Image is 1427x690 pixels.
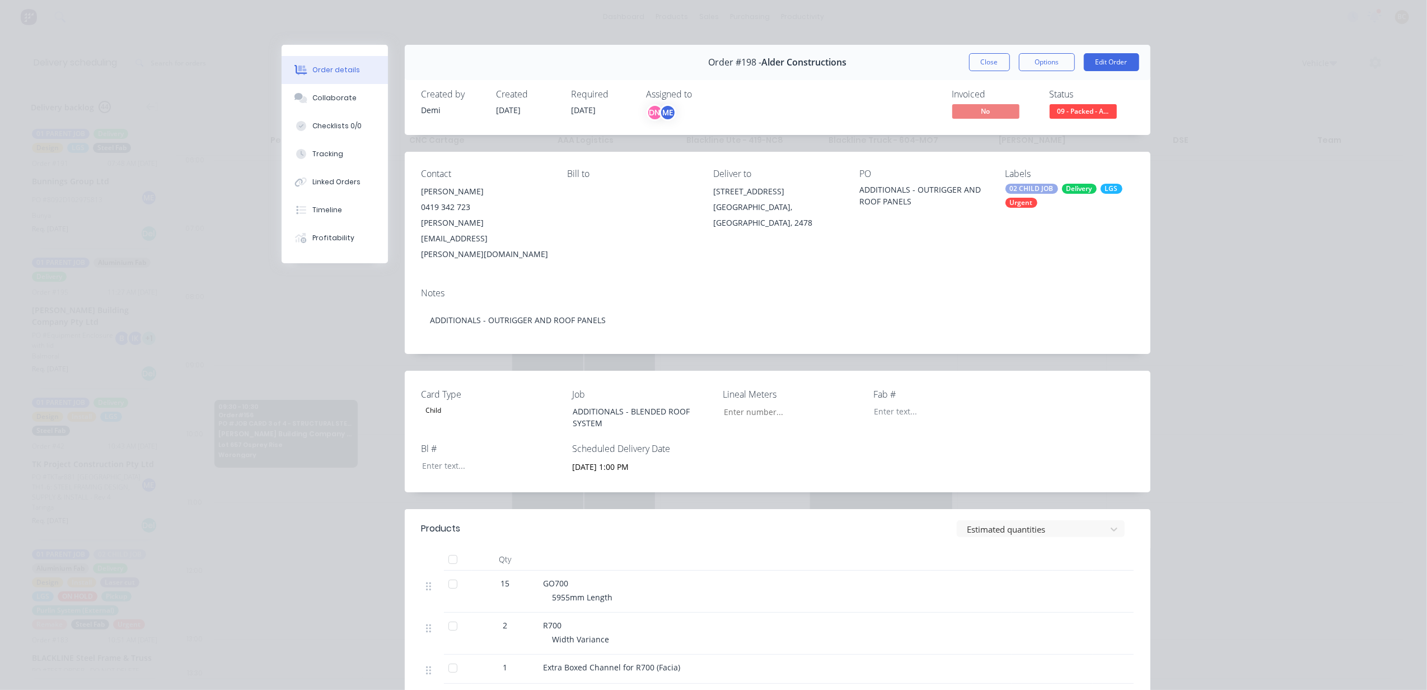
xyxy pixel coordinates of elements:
div: ADDITIONALS - OUTRIGGER AND ROOF PANELS [422,303,1134,337]
div: 02 CHILD JOB [1005,184,1058,194]
div: 0419 342 723 [422,199,550,215]
button: Tracking [282,140,388,168]
div: Delivery [1062,184,1097,194]
label: Bl # [422,442,562,455]
div: Urgent [1005,198,1037,208]
span: 09 - Packed - A... [1050,104,1117,118]
input: Enter number... [714,403,862,420]
div: Created [497,89,558,100]
div: Assigned to [647,89,759,100]
div: Created by [422,89,483,100]
div: Notes [422,288,1134,299]
label: Job [572,388,712,401]
div: PO [859,169,988,179]
div: Products [422,522,461,535]
div: Invoiced [952,89,1036,100]
div: Timeline [312,205,342,215]
div: Bill to [567,169,695,179]
span: 15 [501,577,510,589]
div: Collaborate [312,93,357,103]
div: [PERSON_NAME][EMAIL_ADDRESS][PERSON_NAME][DOMAIN_NAME] [422,215,550,262]
span: 1 [503,661,508,673]
button: Order details [282,56,388,84]
button: DNME [647,104,676,121]
div: Tracking [312,149,343,159]
div: [STREET_ADDRESS] [713,184,841,199]
span: [DATE] [572,105,596,115]
div: [PERSON_NAME]0419 342 723[PERSON_NAME][EMAIL_ADDRESS][PERSON_NAME][DOMAIN_NAME] [422,184,550,262]
span: Extra Boxed Channel for R700 (Facia) [544,662,681,673]
button: Collaborate [282,84,388,112]
div: Checklists 0/0 [312,121,362,131]
div: [PERSON_NAME] [422,184,550,199]
input: Enter date and time [564,458,704,475]
button: 09 - Packed - A... [1050,104,1117,121]
button: Edit Order [1084,53,1139,71]
span: [DATE] [497,105,521,115]
div: ADDITIONALS - OUTRIGGER AND ROOF PANELS [859,184,988,207]
span: Width Variance [553,634,610,645]
span: R700 [544,620,562,631]
div: ADDITIONALS - BLENDED ROOF SYSTEM [564,403,704,431]
span: No [952,104,1019,118]
div: [STREET_ADDRESS][GEOGRAPHIC_DATA], [GEOGRAPHIC_DATA], 2478 [713,184,841,231]
label: Card Type [422,388,562,401]
div: Linked Orders [312,177,361,187]
label: Scheduled Delivery Date [572,442,712,455]
div: Status [1050,89,1134,100]
div: Required [572,89,633,100]
span: Alder Constructions [761,57,846,68]
div: Contact [422,169,550,179]
button: Options [1019,53,1075,71]
label: Lineal Meters [723,388,863,401]
div: DN [647,104,663,121]
button: Linked Orders [282,168,388,196]
div: [GEOGRAPHIC_DATA], [GEOGRAPHIC_DATA], 2478 [713,199,841,231]
div: Labels [1005,169,1134,179]
div: Order details [312,65,360,75]
span: 2 [503,619,508,631]
button: Close [969,53,1010,71]
label: Fab # [873,388,1013,401]
button: Timeline [282,196,388,224]
span: GO700 [544,578,569,589]
div: Deliver to [713,169,841,179]
button: Checklists 0/0 [282,112,388,140]
span: 5955mm Length [553,592,613,603]
span: Order #198 - [708,57,761,68]
div: ME [659,104,676,121]
button: Profitability [282,224,388,252]
div: Child [422,403,446,418]
div: Qty [472,548,539,571]
div: Demi [422,104,483,116]
div: LGS [1101,184,1122,194]
div: Profitability [312,233,354,243]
